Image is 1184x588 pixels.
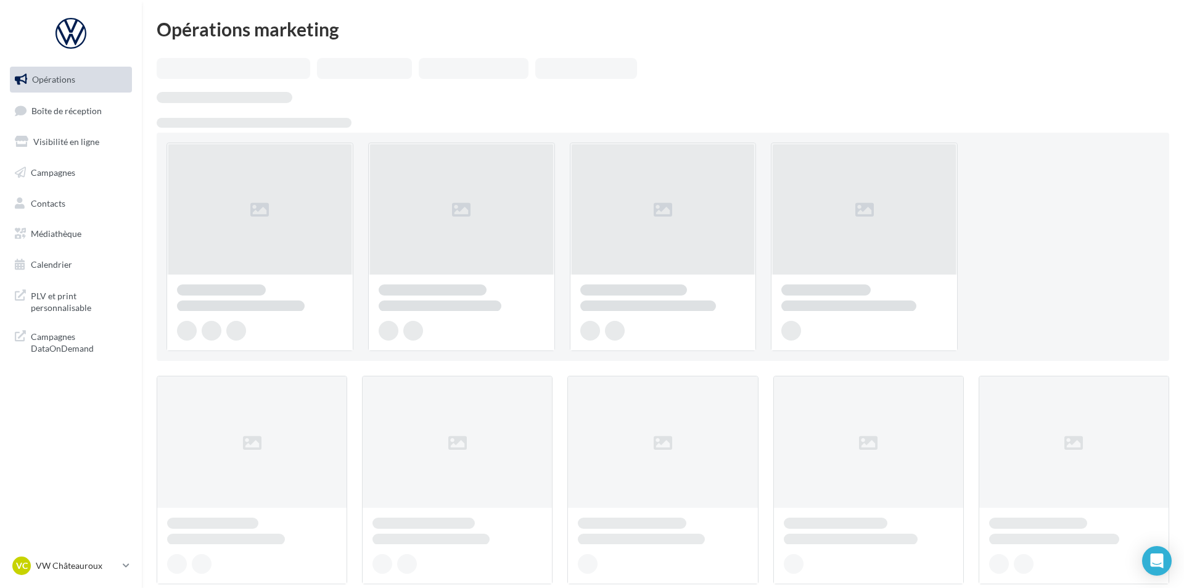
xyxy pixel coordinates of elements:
a: VC VW Châteauroux [10,554,132,578]
a: Calendrier [7,252,134,278]
span: Campagnes [31,167,75,178]
span: Contacts [31,197,65,208]
a: Boîte de réception [7,97,134,124]
a: Campagnes [7,160,134,186]
span: Campagnes DataOnDemand [31,328,127,355]
span: Opérations [32,74,75,85]
div: Opérations marketing [157,20,1169,38]
div: Open Intercom Messenger [1142,546,1172,576]
span: Visibilité en ligne [33,136,99,147]
a: Visibilité en ligne [7,129,134,155]
a: Médiathèque [7,221,134,247]
span: VC [16,560,28,572]
a: Campagnes DataOnDemand [7,323,134,360]
p: VW Châteauroux [36,560,118,572]
a: PLV et print personnalisable [7,283,134,319]
span: Boîte de réception [31,105,102,115]
span: Calendrier [31,259,72,270]
a: Opérations [7,67,134,93]
a: Contacts [7,191,134,217]
span: PLV et print personnalisable [31,288,127,314]
span: Médiathèque [31,228,81,239]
